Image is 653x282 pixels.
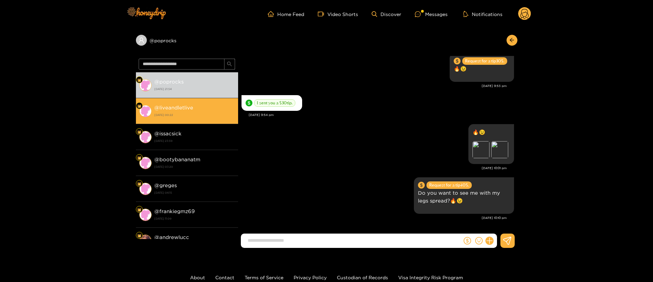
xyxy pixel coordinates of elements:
[242,216,507,220] div: [DATE] 10:10 pm
[137,78,141,82] img: Fan Level
[154,105,193,110] strong: @ liveandletlive
[139,209,152,221] img: conversation
[415,10,448,18] div: Messages
[139,235,152,247] img: conversation
[472,128,510,136] p: 🔥😉
[464,237,471,244] span: dollar
[139,157,152,169] img: conversation
[154,164,235,170] strong: [DATE] 03:20
[138,37,144,43] span: user
[462,236,472,246] button: dollar
[137,104,141,108] img: Fan Level
[268,11,277,17] span: home
[462,57,507,65] span: Request for a tip 30 $.
[246,100,252,106] span: dollar-circle
[154,216,235,222] strong: [DATE] 11:09
[136,35,238,46] div: @poprocks
[509,38,514,43] span: arrow-left
[154,138,235,144] strong: [DATE] 23:59
[154,182,177,188] strong: @ greges
[398,275,463,280] a: Visa Integrity Risk Program
[245,275,283,280] a: Terms of Service
[224,59,235,70] button: search
[137,182,141,186] img: Fan Level
[242,84,507,88] div: [DATE] 9:53 pm
[154,86,235,92] strong: [DATE] 21:54
[154,208,195,214] strong: @ frankiegmz69
[468,124,514,164] div: Sep. 18, 10:01 pm
[507,35,517,46] button: arrow-left
[454,58,461,64] span: dollar-circle
[227,61,232,67] span: search
[414,177,514,214] div: Sep. 18, 10:10 pm
[139,79,152,91] img: conversation
[268,11,304,17] a: Home Feed
[139,183,152,195] img: conversation
[137,234,141,238] img: Fan Level
[154,79,184,85] strong: @ poprocks
[137,208,141,212] img: Fan Level
[318,11,358,17] a: Video Shorts
[190,275,205,280] a: About
[249,113,514,117] div: [DATE] 9:54 pm
[154,190,235,196] strong: [DATE] 04:15
[450,53,514,82] div: Sep. 18, 9:53 pm
[461,11,504,17] button: Notifications
[154,157,200,162] strong: @ bootybananatm
[454,65,510,73] p: 🔥😉
[154,112,235,118] strong: [DATE] 00:22
[137,130,141,134] img: Fan Level
[154,131,182,136] strong: @ issacsick
[318,11,327,17] span: video-camera
[372,11,401,17] a: Discover
[139,131,152,143] img: conversation
[139,105,152,117] img: conversation
[242,166,507,170] div: [DATE] 10:01 pm
[215,275,234,280] a: Contact
[337,275,388,280] a: Custodian of Records
[242,95,302,111] div: Sep. 18, 9:54 pm
[426,181,472,189] span: Request for a tip 40 $.
[294,275,327,280] a: Privacy Policy
[254,99,295,107] span: I sent you a $ 30 tip.
[154,234,189,240] strong: @ andrewlucc
[418,182,425,189] span: dollar-circle
[418,189,510,205] p: Do you want to see me with my legs spread?🔥😉
[475,237,483,244] span: smile
[137,156,141,160] img: Fan Level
